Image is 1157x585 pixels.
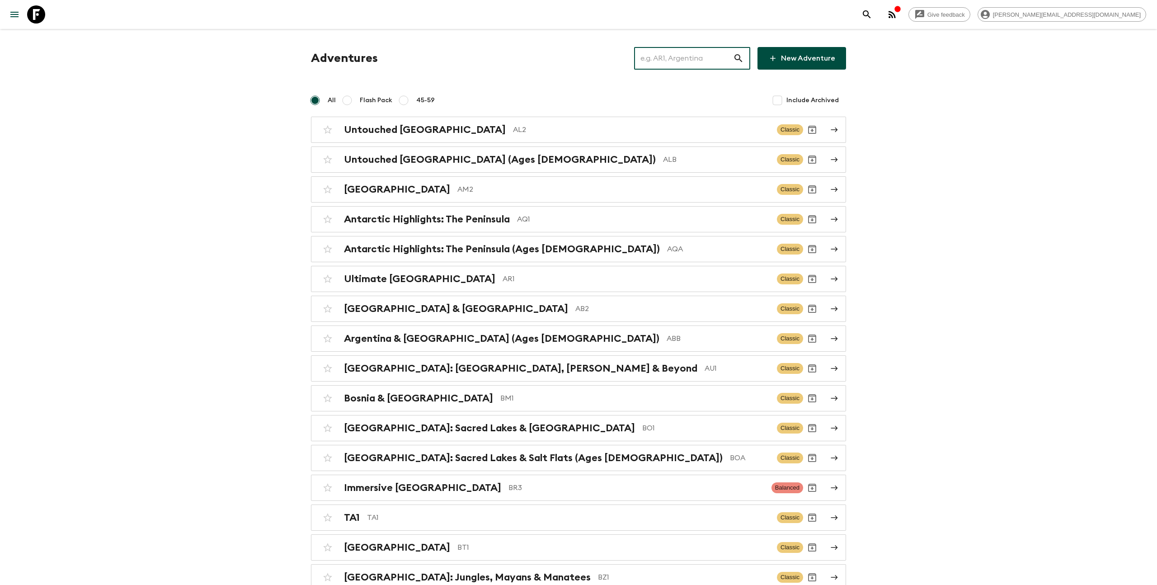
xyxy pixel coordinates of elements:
[988,11,1146,18] span: [PERSON_NAME][EMAIL_ADDRESS][DOMAIN_NAME]
[803,479,821,497] button: Archive
[344,363,697,374] h2: [GEOGRAPHIC_DATA]: [GEOGRAPHIC_DATA], [PERSON_NAME] & Beyond
[803,270,821,288] button: Archive
[803,121,821,139] button: Archive
[777,333,803,344] span: Classic
[598,572,770,583] p: BZ1
[777,303,803,314] span: Classic
[344,512,360,524] h2: TA1
[344,303,568,315] h2: [GEOGRAPHIC_DATA] & [GEOGRAPHIC_DATA]
[777,453,803,463] span: Classic
[858,5,876,24] button: search adventures
[344,213,510,225] h2: Antarctic Highlights: The Peninsula
[344,184,450,195] h2: [GEOGRAPHIC_DATA]
[777,154,803,165] span: Classic
[777,214,803,225] span: Classic
[771,482,803,493] span: Balanced
[663,154,770,165] p: ALB
[705,363,770,374] p: AU1
[803,330,821,348] button: Archive
[634,46,733,71] input: e.g. AR1, Argentina
[517,214,770,225] p: AQ1
[311,146,846,173] a: Untouched [GEOGRAPHIC_DATA] (Ages [DEMOGRAPHIC_DATA])ALBClassicArchive
[311,385,846,411] a: Bosnia & [GEOGRAPHIC_DATA]BM1ClassicArchive
[344,571,591,583] h2: [GEOGRAPHIC_DATA]: Jungles, Mayans & Manatees
[311,534,846,561] a: [GEOGRAPHIC_DATA]BT1ClassicArchive
[978,7,1146,22] div: [PERSON_NAME][EMAIL_ADDRESS][DOMAIN_NAME]
[311,505,846,531] a: TA1TA1ClassicArchive
[311,266,846,292] a: Ultimate [GEOGRAPHIC_DATA]AR1ClassicArchive
[344,154,656,165] h2: Untouched [GEOGRAPHIC_DATA] (Ages [DEMOGRAPHIC_DATA])
[513,124,770,135] p: AL2
[803,210,821,228] button: Archive
[908,7,970,22] a: Give feedback
[311,326,846,352] a: Argentina & [GEOGRAPHIC_DATA] (Ages [DEMOGRAPHIC_DATA])ABBClassicArchive
[344,273,495,285] h2: Ultimate [GEOGRAPHIC_DATA]
[457,542,770,553] p: BT1
[667,333,770,344] p: ABB
[803,180,821,198] button: Archive
[344,243,660,255] h2: Antarctic Highlights: The Peninsula (Ages [DEMOGRAPHIC_DATA])
[777,393,803,404] span: Classic
[500,393,770,404] p: BM1
[5,5,24,24] button: menu
[777,542,803,553] span: Classic
[803,449,821,467] button: Archive
[922,11,970,18] span: Give feedback
[311,49,378,67] h1: Adventures
[311,236,846,262] a: Antarctic Highlights: The Peninsula (Ages [DEMOGRAPHIC_DATA])AQAClassicArchive
[508,482,764,493] p: BR3
[667,244,770,255] p: AQA
[311,355,846,382] a: [GEOGRAPHIC_DATA]: [GEOGRAPHIC_DATA], [PERSON_NAME] & BeyondAU1ClassicArchive
[503,274,770,284] p: AR1
[777,572,803,583] span: Classic
[777,363,803,374] span: Classic
[328,96,336,105] span: All
[311,296,846,322] a: [GEOGRAPHIC_DATA] & [GEOGRAPHIC_DATA]AB2ClassicArchive
[311,176,846,203] a: [GEOGRAPHIC_DATA]AM2ClassicArchive
[344,392,493,404] h2: Bosnia & [GEOGRAPHIC_DATA]
[757,47,846,70] a: New Adventure
[777,124,803,135] span: Classic
[777,184,803,195] span: Classic
[803,538,821,557] button: Archive
[803,300,821,318] button: Archive
[367,512,770,523] p: TA1
[777,244,803,255] span: Classic
[344,333,659,344] h2: Argentina & [GEOGRAPHIC_DATA] (Ages [DEMOGRAPHIC_DATA])
[344,124,506,136] h2: Untouched [GEOGRAPHIC_DATA]
[344,422,635,434] h2: [GEOGRAPHIC_DATA]: Sacred Lakes & [GEOGRAPHIC_DATA]
[575,303,770,314] p: AB2
[803,389,821,407] button: Archive
[803,359,821,377] button: Archive
[730,453,770,463] p: BOA
[786,96,839,105] span: Include Archived
[311,445,846,471] a: [GEOGRAPHIC_DATA]: Sacred Lakes & Salt Flats (Ages [DEMOGRAPHIC_DATA])BOAClassicArchive
[803,419,821,437] button: Archive
[311,415,846,441] a: [GEOGRAPHIC_DATA]: Sacred Lakes & [GEOGRAPHIC_DATA]BO1ClassicArchive
[344,482,501,494] h2: Immersive [GEOGRAPHIC_DATA]
[360,96,392,105] span: Flash Pack
[777,512,803,523] span: Classic
[311,206,846,232] a: Antarctic Highlights: The PeninsulaAQ1ClassicArchive
[416,96,435,105] span: 45-59
[777,423,803,434] span: Classic
[803,151,821,169] button: Archive
[642,423,770,434] p: BO1
[457,184,770,195] p: AM2
[311,475,846,501] a: Immersive [GEOGRAPHIC_DATA]BR3BalancedArchive
[777,274,803,284] span: Classic
[344,542,450,553] h2: [GEOGRAPHIC_DATA]
[311,117,846,143] a: Untouched [GEOGRAPHIC_DATA]AL2ClassicArchive
[803,240,821,258] button: Archive
[344,452,723,464] h2: [GEOGRAPHIC_DATA]: Sacred Lakes & Salt Flats (Ages [DEMOGRAPHIC_DATA])
[803,509,821,527] button: Archive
